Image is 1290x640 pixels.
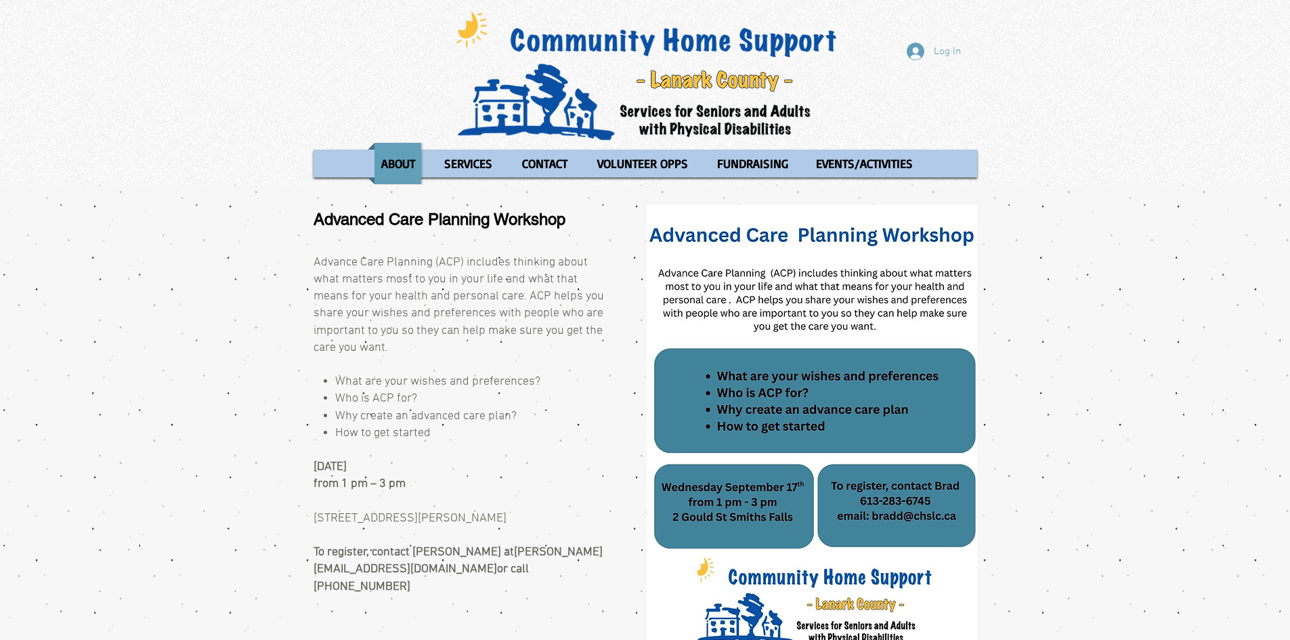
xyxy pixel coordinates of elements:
p: FUNDRAISING [711,143,794,184]
span: Log In [929,45,966,59]
a: FUNDRAISING [704,143,800,184]
a: SERVICES [431,143,505,184]
span: Advanced Care Planning Workshop [314,210,565,228]
span: [STREET_ADDRESS][PERSON_NAME] [314,511,507,526]
span: Advance Care Planning (ACP) includes thinking about what matters most to you in your life and wha... [314,255,604,355]
a: VOLUNTEER OPPS [584,143,701,184]
span: To register, contact [PERSON_NAME] at or call [PHONE_NUMBER] [314,545,603,593]
p: VOLUNTEER OPPS [591,143,694,184]
span: What are your wishes and preferences? [335,375,540,389]
nav: Site [314,143,977,184]
a: EVENTS/ACTIVITIES [803,143,926,184]
span: Why create an advanced care plan? [335,409,517,423]
a: CONTACT [509,143,581,184]
a: ABOUT [368,143,428,184]
span: Who is ACP for? [335,391,417,406]
span: How to get started ​ [335,426,431,440]
p: SERVICES [438,143,498,184]
p: CONTACT [516,143,574,184]
span: [DATE] from 1 pm – 3 pm [314,460,406,491]
button: Log In [897,39,970,64]
p: EVENTS/ACTIVITIES [810,143,919,184]
p: ABOUT [375,143,421,184]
